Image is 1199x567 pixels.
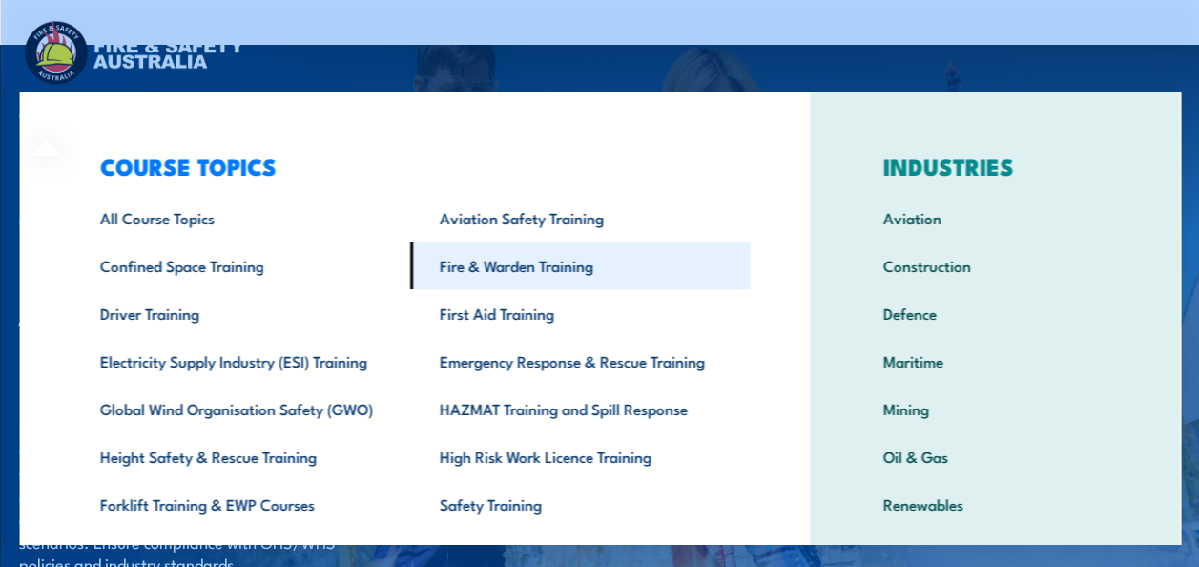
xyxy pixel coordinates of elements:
a: Fire & Warden Training [409,241,749,289]
a: Electricity Supply Industry (ESI) Training [70,337,409,385]
a: Safety Training [409,480,749,528]
a: Mining [853,385,1136,432]
a: All Course Topics [70,194,409,241]
a: Maritime [853,337,1136,385]
a: Driver Training [70,289,409,337]
a: High Risk Work Licence Training [409,432,749,480]
a: First Aid Training [409,289,749,337]
a: Aviation Safety Training [409,194,749,241]
a: Aviation [853,194,1136,241]
h3: INDUSTRIES [853,153,1136,179]
a: Defence [853,289,1136,337]
a: Height Safety & Rescue Training [70,432,409,480]
a: Forklift Training & EWP Courses [70,480,409,528]
a: Construction [853,241,1136,289]
a: HAZMAT Training and Spill Response [409,385,749,432]
a: Renewables [853,480,1136,528]
a: Oil & Gas [853,432,1136,480]
a: Emergency Response & Rescue Training [409,337,749,385]
h3: COURSE TOPICS [70,153,749,179]
a: Confined Space Training [70,241,409,289]
a: Global Wind Organisation Safety (GWO) [70,385,409,432]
